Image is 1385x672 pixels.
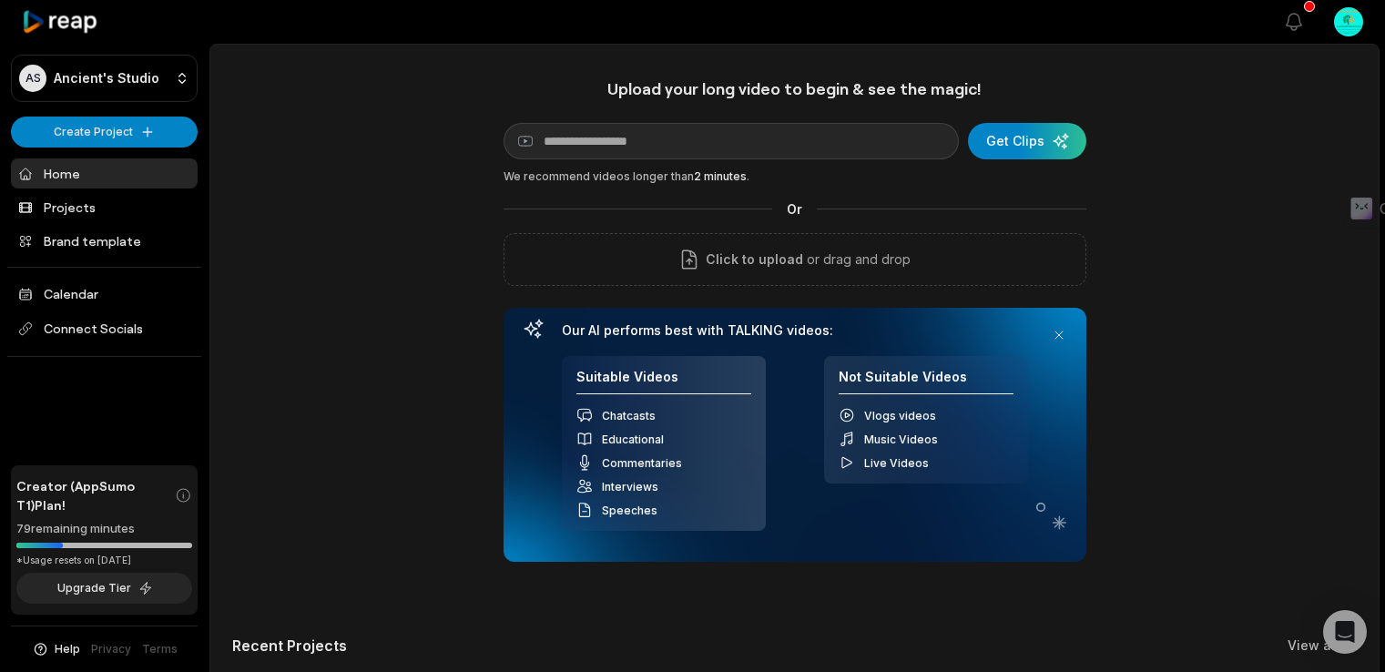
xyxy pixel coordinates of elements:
span: Connect Socials [11,312,198,345]
span: Live Videos [864,456,929,470]
p: or drag and drop [803,249,911,270]
span: Speeches [602,504,657,517]
a: Projects [11,192,198,222]
a: View all [1288,636,1339,655]
button: Help [32,641,80,657]
div: 79 remaining minutes [16,520,192,538]
span: Click to upload [706,249,803,270]
h2: Recent Projects [232,636,347,655]
div: *Usage resets on [DATE] [16,554,192,567]
span: Commentaries [602,456,682,470]
span: Interviews [602,480,658,494]
h3: Our AI performs best with TALKING videos: [562,322,1028,339]
button: Upgrade Tier [16,573,192,604]
a: Calendar [11,279,198,309]
span: Educational [602,433,664,446]
div: Open Intercom Messenger [1323,610,1367,654]
a: Privacy [91,641,131,657]
h4: Suitable Videos [576,369,751,395]
div: We recommend videos longer than . [504,168,1086,185]
a: Brand template [11,226,198,256]
a: Terms [142,641,178,657]
div: AS [19,65,46,92]
span: Or [772,199,817,219]
a: Home [11,158,198,188]
span: 2 minutes [694,169,747,183]
span: Vlogs videos [864,409,936,423]
button: Create Project [11,117,198,148]
span: Help [55,641,80,657]
span: Chatcasts [602,409,656,423]
span: Creator (AppSumo T1) Plan! [16,476,175,514]
p: Ancient's Studio [54,70,159,87]
button: Get Clips [968,123,1086,159]
h4: Not Suitable Videos [839,369,1013,395]
h1: Upload your long video to begin & see the magic! [504,78,1086,99]
span: Music Videos [864,433,938,446]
